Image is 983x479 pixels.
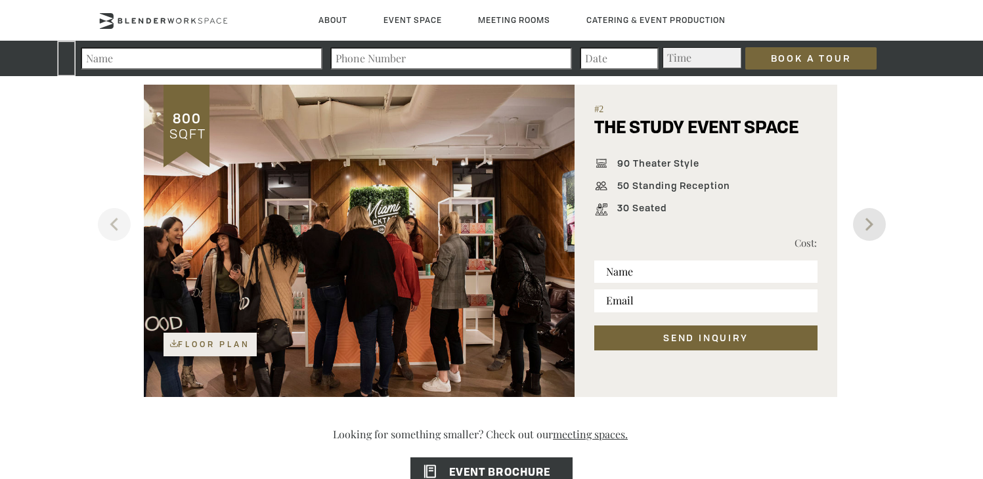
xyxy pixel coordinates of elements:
[171,110,202,127] span: 800
[747,311,983,479] iframe: Chat Widget
[330,47,572,70] input: Phone Number
[410,468,550,478] span: EVENT BROCHURE
[98,208,131,241] button: Previous
[594,325,817,350] button: SEND INQUIRY
[81,47,322,70] input: Name
[611,158,699,173] span: 90 Theater Style
[167,125,206,142] span: SQFT
[745,47,877,70] input: Book a Tour
[137,427,846,454] p: Looking for something smaller? Check out our
[706,235,818,251] p: Cost:
[594,104,817,119] span: #2
[594,260,817,283] input: Name
[594,119,798,152] h5: THE STUDY EVENT SPACE
[164,333,257,356] a: Floor Plan
[611,203,666,217] span: 30 Seated
[611,180,730,195] span: 50 Standing Reception
[594,289,817,312] input: Email
[853,208,886,241] button: Next
[553,417,650,451] a: meeting spaces.
[580,47,659,70] input: Date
